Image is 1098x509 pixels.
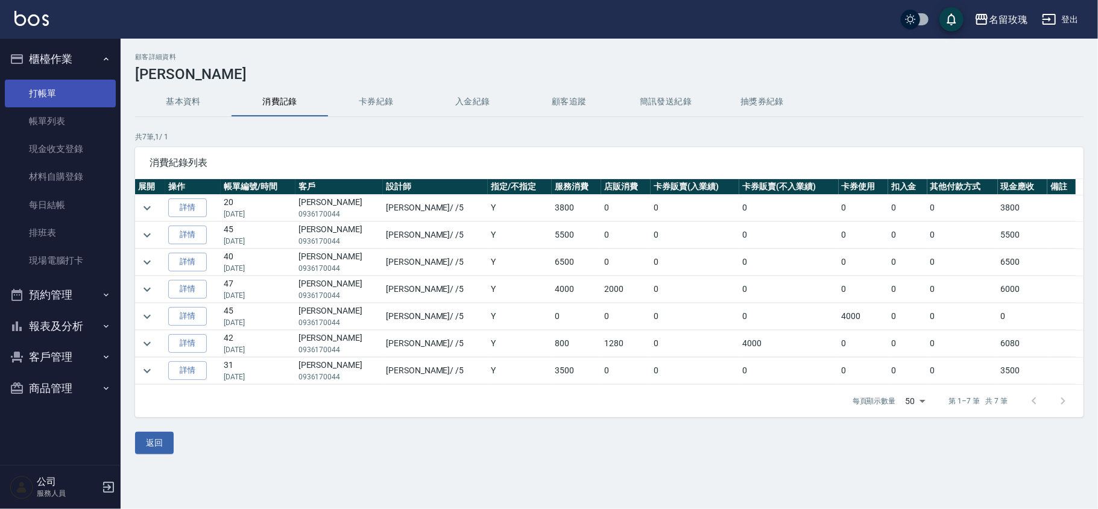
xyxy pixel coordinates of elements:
[488,249,552,276] td: Y
[488,179,552,195] th: 指定/不指定
[10,475,34,499] img: Person
[138,253,156,271] button: expand row
[232,87,328,116] button: 消費記錄
[949,396,1008,406] p: 第 1–7 筆 共 7 筆
[601,330,651,357] td: 1280
[5,163,116,191] a: 材料自購登錄
[135,53,1084,61] h2: 顧客詳細資料
[839,179,888,195] th: 卡券使用
[839,276,888,303] td: 0
[488,195,552,221] td: Y
[5,43,116,75] button: 櫃檯作業
[888,330,927,357] td: 0
[135,131,1084,142] p: 共 7 筆, 1 / 1
[221,330,295,357] td: 42
[989,12,1027,27] div: 名留玫瑰
[927,249,998,276] td: 0
[739,195,838,221] td: 0
[221,179,295,195] th: 帳單編號/時間
[5,311,116,342] button: 報表及分析
[888,222,927,248] td: 0
[839,303,888,330] td: 4000
[168,253,207,271] a: 詳情
[888,276,927,303] td: 0
[221,222,295,248] td: 45
[552,222,601,248] td: 5500
[298,371,380,382] p: 0936170044
[651,179,739,195] th: 卡券販賣(入業績)
[221,195,295,221] td: 20
[839,330,888,357] td: 0
[383,276,488,303] td: [PERSON_NAME] / /5
[488,330,552,357] td: Y
[37,488,98,499] p: 服務人員
[138,335,156,353] button: expand row
[521,87,617,116] button: 顧客追蹤
[601,195,651,221] td: 0
[998,222,1047,248] td: 5500
[927,195,998,221] td: 0
[601,179,651,195] th: 店販消費
[552,249,601,276] td: 6500
[295,222,383,248] td: [PERSON_NAME]
[295,195,383,221] td: [PERSON_NAME]
[298,344,380,355] p: 0936170044
[224,236,292,247] p: [DATE]
[135,87,232,116] button: 基本資料
[739,179,838,195] th: 卡券販賣(不入業績)
[37,476,98,488] h5: 公司
[295,330,383,357] td: [PERSON_NAME]
[552,276,601,303] td: 4000
[168,334,207,353] a: 詳情
[651,358,739,384] td: 0
[552,358,601,384] td: 3500
[5,247,116,274] a: 現場電腦打卡
[939,7,964,31] button: save
[651,276,739,303] td: 0
[165,179,221,195] th: 操作
[651,330,739,357] td: 0
[739,249,838,276] td: 0
[601,303,651,330] td: 0
[298,290,380,301] p: 0936170044
[617,87,714,116] button: 簡訊發送紀錄
[739,330,838,357] td: 4000
[552,195,601,221] td: 3800
[601,249,651,276] td: 0
[888,303,927,330] td: 0
[295,276,383,303] td: [PERSON_NAME]
[998,195,1047,221] td: 3800
[552,330,601,357] td: 800
[839,358,888,384] td: 0
[998,330,1047,357] td: 6080
[714,87,810,116] button: 抽獎券紀錄
[651,195,739,221] td: 0
[424,87,521,116] button: 入金紀錄
[135,66,1084,83] h3: [PERSON_NAME]
[138,308,156,326] button: expand row
[601,276,651,303] td: 2000
[488,358,552,384] td: Y
[298,236,380,247] p: 0936170044
[651,249,739,276] td: 0
[552,303,601,330] td: 0
[998,358,1047,384] td: 3500
[135,432,174,454] button: 返回
[221,303,295,330] td: 45
[168,361,207,380] a: 詳情
[488,222,552,248] td: Y
[328,87,424,116] button: 卡券紀錄
[488,276,552,303] td: Y
[135,179,165,195] th: 展開
[927,276,998,303] td: 0
[383,195,488,221] td: [PERSON_NAME] / /5
[298,263,380,274] p: 0936170044
[168,198,207,217] a: 詳情
[383,222,488,248] td: [PERSON_NAME] / /5
[224,371,292,382] p: [DATE]
[5,219,116,247] a: 排班表
[5,107,116,135] a: 帳單列表
[839,249,888,276] td: 0
[927,222,998,248] td: 0
[853,396,896,406] p: 每頁顯示數量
